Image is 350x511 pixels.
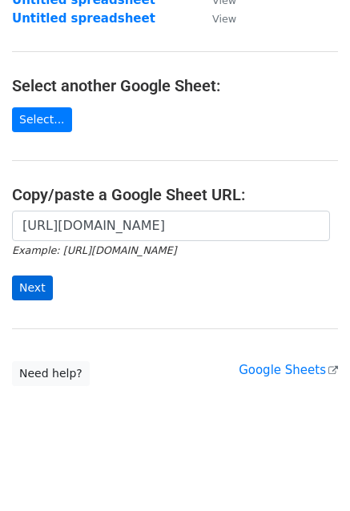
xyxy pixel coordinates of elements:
[12,211,330,241] input: Paste your Google Sheet URL here
[12,361,90,386] a: Need help?
[12,276,53,300] input: Next
[212,13,236,25] small: View
[270,434,350,511] iframe: Chat Widget
[196,11,236,26] a: View
[12,11,155,26] a: Untitled spreadsheet
[12,76,338,95] h4: Select another Google Sheet:
[239,363,338,377] a: Google Sheets
[12,107,72,132] a: Select...
[12,185,338,204] h4: Copy/paste a Google Sheet URL:
[12,244,176,256] small: Example: [URL][DOMAIN_NAME]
